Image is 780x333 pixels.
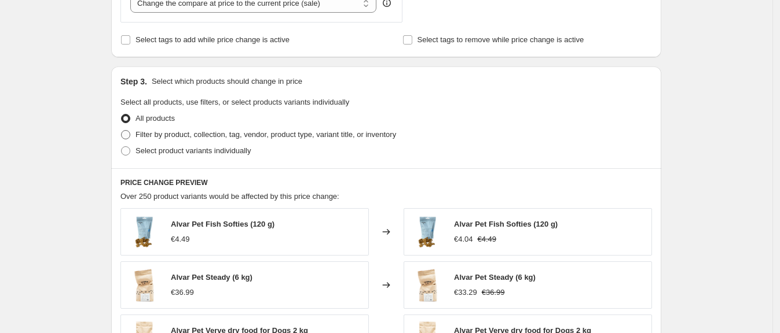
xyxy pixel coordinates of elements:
[171,273,252,282] span: Alvar Pet Steady (6 kg)
[120,98,349,106] span: Select all products, use filters, or select products variants individually
[136,114,175,123] span: All products
[171,220,274,228] span: Alvar Pet Fish Softies (120 g)
[410,214,445,249] img: chicken_softies_square-1_80x.png
[152,76,302,87] p: Select which products should change in price
[418,35,584,44] span: Select tags to remove while price change is active
[120,76,147,87] h2: Step 3.
[454,287,477,298] div: €33.29
[454,273,536,282] span: Alvar Pet Steady (6 kg)
[171,234,190,245] div: €4.49
[410,268,445,302] img: vakaa_square_80x.png
[136,130,396,139] span: Filter by product, collection, tag, vendor, product type, variant title, or inventory
[136,35,290,44] span: Select tags to add while price change is active
[127,268,162,302] img: vakaa_square_80x.png
[454,220,558,228] span: Alvar Pet Fish Softies (120 g)
[454,234,473,245] div: €4.04
[171,287,194,298] div: €36.99
[478,234,497,245] strike: €4.49
[120,178,652,187] h6: PRICE CHANGE PREVIEW
[120,192,339,201] span: Over 250 product variants would be affected by this price change:
[127,214,162,249] img: chicken_softies_square-1_80x.png
[482,287,505,298] strike: €36.99
[136,146,251,155] span: Select product variants individually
